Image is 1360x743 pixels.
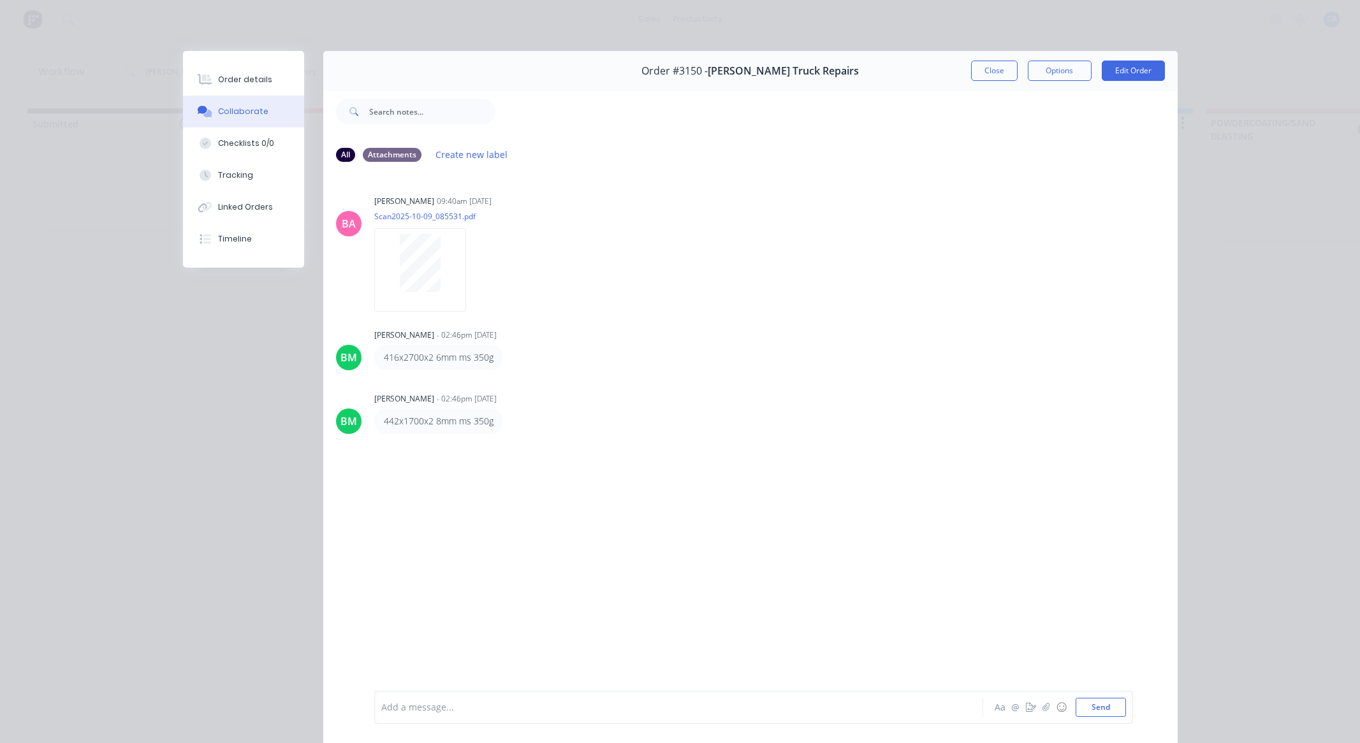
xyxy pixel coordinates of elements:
div: Linked Orders [218,201,273,213]
div: Order details [218,74,272,85]
button: Tracking [183,159,304,191]
button: @ [1008,700,1023,715]
input: Search notes... [369,99,495,124]
div: BA [342,216,356,231]
div: Timeline [218,233,252,245]
button: ☺ [1054,700,1069,715]
div: Tracking [218,170,253,181]
p: 442x1700x2 8mm ms 350g [384,415,494,428]
button: Linked Orders [183,191,304,223]
button: Options [1028,61,1092,81]
button: Checklists 0/0 [183,127,304,159]
button: Send [1076,698,1126,717]
span: [PERSON_NAME] Truck Repairs [708,65,859,77]
button: Collaborate [183,96,304,127]
button: Close [971,61,1018,81]
div: BM [340,414,357,429]
button: Timeline [183,223,304,255]
div: 09:40am [DATE] [437,196,492,207]
span: Order #3150 - [641,65,708,77]
div: - 02:46pm [DATE] [437,393,497,405]
div: Checklists 0/0 [218,138,274,149]
div: [PERSON_NAME] [374,196,434,207]
div: Collaborate [218,106,268,117]
button: Order details [183,64,304,96]
p: Scan2025-10-09_085531.pdf [374,211,479,222]
div: Attachments [363,148,421,162]
div: - 02:46pm [DATE] [437,329,497,341]
div: All [336,148,355,162]
div: [PERSON_NAME] [374,329,434,341]
button: Create new label [429,146,515,163]
div: BM [340,350,357,365]
button: Aa [993,700,1008,715]
button: Edit Order [1102,61,1165,81]
div: [PERSON_NAME] [374,393,434,405]
p: 416x2700x2 6mm ms 350g [384,351,494,364]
